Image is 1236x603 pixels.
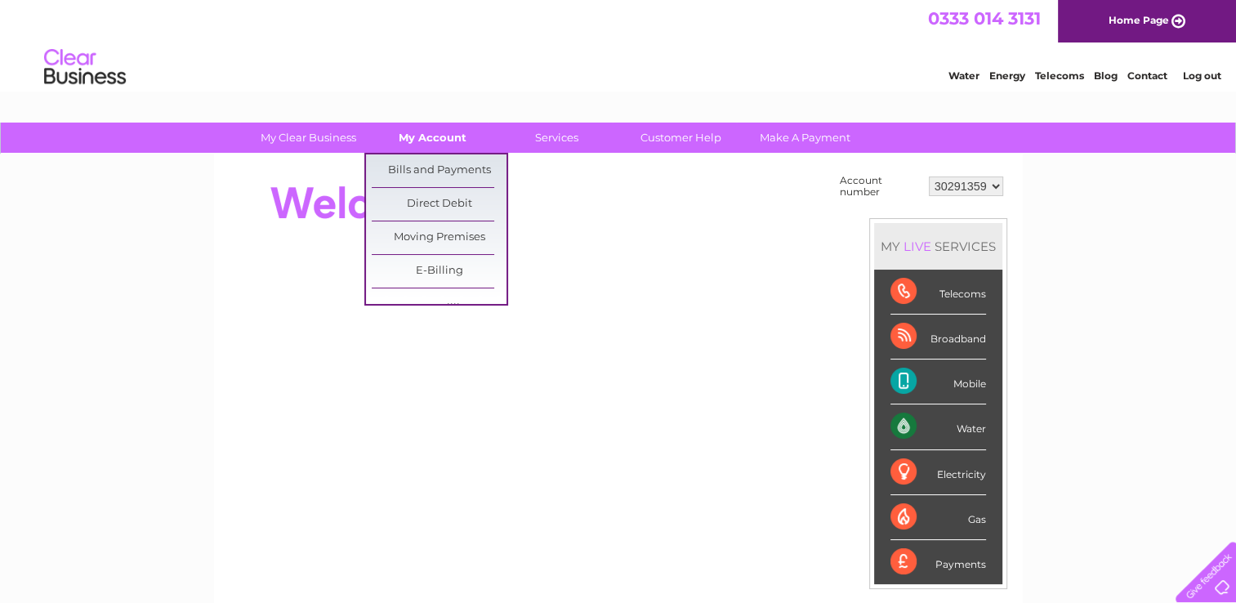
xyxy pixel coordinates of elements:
[890,540,986,584] div: Payments
[948,69,979,82] a: Water
[928,8,1041,29] a: 0333 014 3131
[890,404,986,449] div: Water
[890,315,986,360] div: Broadband
[836,171,925,202] td: Account number
[1094,69,1118,82] a: Blog
[241,123,376,153] a: My Clear Business
[890,360,986,404] div: Mobile
[43,42,127,92] img: logo.png
[614,123,748,153] a: Customer Help
[890,495,986,540] div: Gas
[489,123,624,153] a: Services
[890,450,986,495] div: Electricity
[1182,69,1220,82] a: Log out
[372,154,506,187] a: Bills and Payments
[372,255,506,288] a: E-Billing
[233,9,1005,79] div: Clear Business is a trading name of Verastar Limited (registered in [GEOGRAPHIC_DATA] No. 3667643...
[1035,69,1084,82] a: Telecoms
[372,293,506,325] a: Paper Billing
[1127,69,1167,82] a: Contact
[365,123,500,153] a: My Account
[989,69,1025,82] a: Energy
[890,270,986,315] div: Telecoms
[372,221,506,254] a: Moving Premises
[874,223,1002,270] div: MY SERVICES
[900,239,935,254] div: LIVE
[738,123,872,153] a: Make A Payment
[372,188,506,221] a: Direct Debit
